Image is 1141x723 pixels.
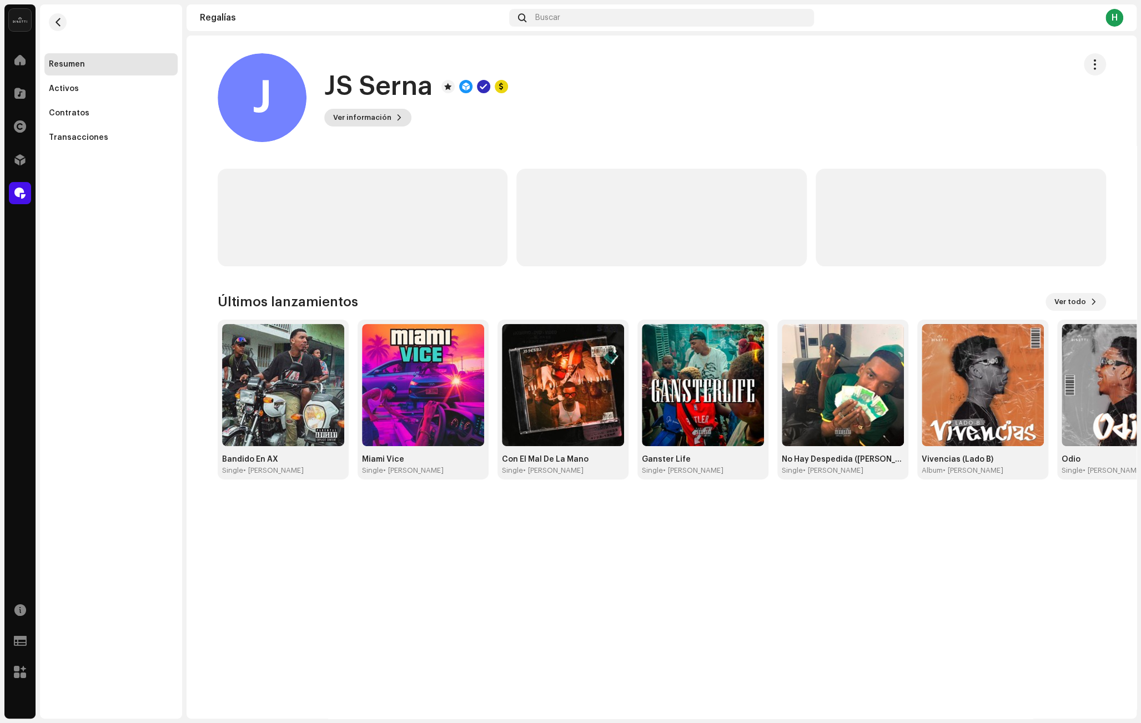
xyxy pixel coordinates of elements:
[222,455,344,464] div: Bandido En AX
[222,324,344,446] img: 9e9b6f90-d2a8-4499-8f8a-e25a55aa4893
[49,133,108,142] div: Transacciones
[922,455,1044,464] div: Vivencias (Lado B)
[362,324,484,446] img: cbd27b19-1c40-4c8d-a88e-cef4afb84afb
[1046,293,1106,311] button: Ver todo
[218,53,306,142] div: J
[502,324,624,446] img: e072ecad-af65-4ca0-ab3d-fe0184897eb8
[922,466,943,475] div: Album
[362,455,484,464] div: Miami Vice
[502,466,523,475] div: Single
[922,324,1044,446] img: 9e98a788-742b-445c-91e9-e9946f34740f
[1105,9,1123,27] div: H
[243,466,304,475] div: • [PERSON_NAME]
[943,466,1003,475] div: • [PERSON_NAME]
[44,127,178,149] re-m-nav-item: Transacciones
[642,324,764,446] img: 30ca5b37-ca65-41ed-aa1f-9983793f2fe0
[333,107,391,129] span: Ver información
[44,102,178,124] re-m-nav-item: Contratos
[782,466,803,475] div: Single
[222,466,243,475] div: Single
[782,455,904,464] div: No Hay Despedida ([PERSON_NAME])
[782,324,904,446] img: 3458227c-ad4f-41dd-b882-98c8880e8016
[324,109,411,127] button: Ver información
[502,455,624,464] div: Con El Mal De La Mano
[642,455,764,464] div: Ganster Life
[1062,466,1083,475] div: Single
[535,13,560,22] span: Buscar
[49,60,85,69] div: Resumen
[523,466,584,475] div: • [PERSON_NAME]
[200,13,505,22] div: Regalías
[49,84,79,93] div: Activos
[44,78,178,100] re-m-nav-item: Activos
[9,9,31,31] img: 02a7c2d3-3c89-4098-b12f-2ff2945c95ee
[383,466,444,475] div: • [PERSON_NAME]
[1054,291,1086,313] span: Ver todo
[362,466,383,475] div: Single
[49,109,89,118] div: Contratos
[44,53,178,75] re-m-nav-item: Resumen
[324,69,433,104] h1: JS Serna
[663,466,723,475] div: • [PERSON_NAME]
[642,466,663,475] div: Single
[803,466,863,475] div: • [PERSON_NAME]
[218,293,358,311] h3: Últimos lanzamientos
